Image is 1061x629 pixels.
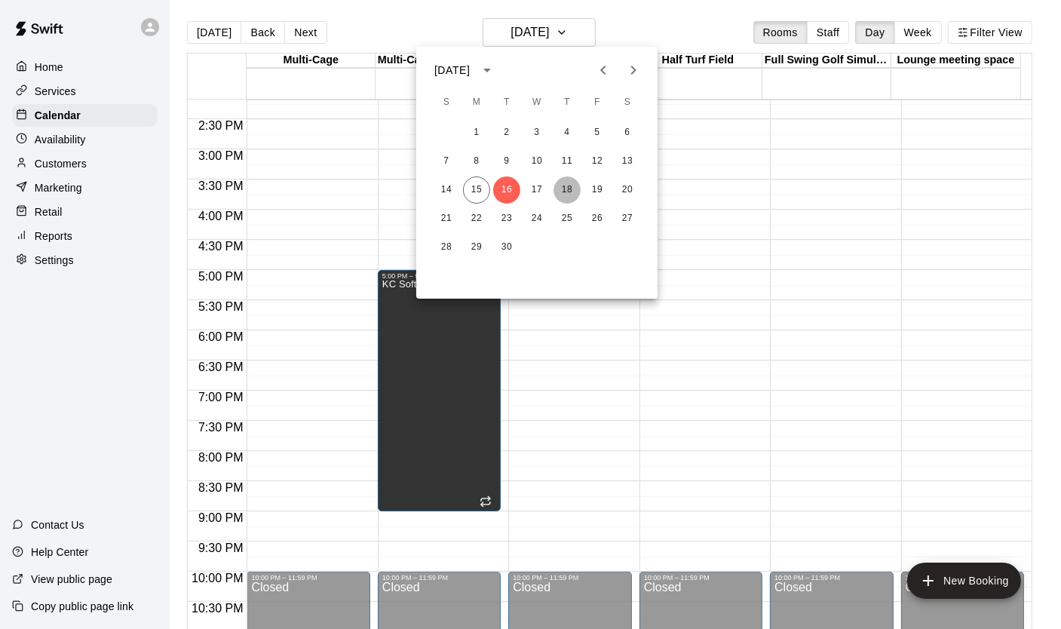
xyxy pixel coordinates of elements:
[493,87,520,118] span: Tuesday
[584,176,611,204] button: 19
[523,205,550,232] button: 24
[584,148,611,175] button: 12
[618,55,649,85] button: Next month
[523,119,550,146] button: 3
[553,205,581,232] button: 25
[523,87,550,118] span: Wednesday
[463,176,490,204] button: 15
[614,87,641,118] span: Saturday
[584,119,611,146] button: 5
[523,148,550,175] button: 10
[433,176,460,204] button: 14
[523,176,550,204] button: 17
[584,205,611,232] button: 26
[433,234,460,261] button: 28
[553,87,581,118] span: Thursday
[493,176,520,204] button: 16
[493,234,520,261] button: 30
[433,148,460,175] button: 7
[584,87,611,118] span: Friday
[463,234,490,261] button: 29
[614,205,641,232] button: 27
[553,148,581,175] button: 11
[463,87,490,118] span: Monday
[493,148,520,175] button: 9
[614,176,641,204] button: 20
[463,205,490,232] button: 22
[493,119,520,146] button: 2
[433,205,460,232] button: 21
[493,205,520,232] button: 23
[474,57,500,83] button: calendar view is open, switch to year view
[614,119,641,146] button: 6
[463,119,490,146] button: 1
[553,119,581,146] button: 4
[588,55,618,85] button: Previous month
[614,148,641,175] button: 13
[463,148,490,175] button: 8
[434,63,470,78] div: [DATE]
[433,87,460,118] span: Sunday
[553,176,581,204] button: 18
